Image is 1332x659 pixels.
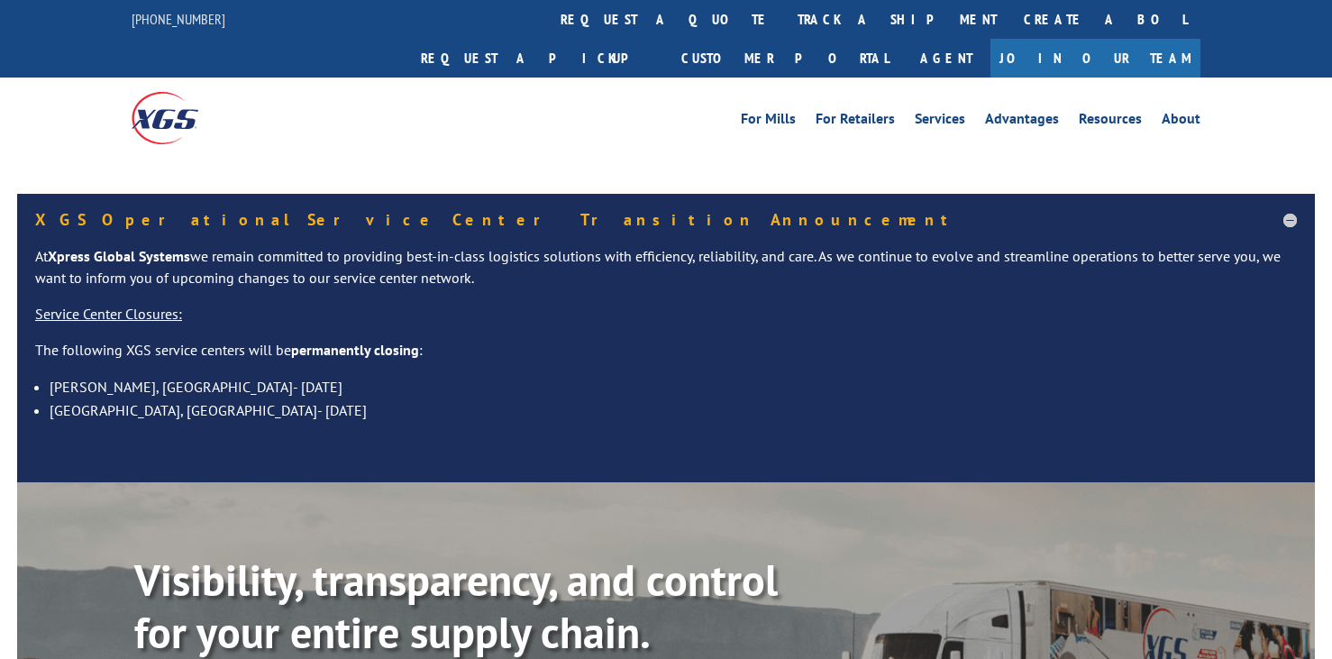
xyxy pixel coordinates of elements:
a: [PHONE_NUMBER] [132,10,225,28]
h5: XGS Operational Service Center Transition Announcement [35,212,1297,228]
a: Services [915,112,965,132]
li: [GEOGRAPHIC_DATA], [GEOGRAPHIC_DATA]- [DATE] [50,398,1297,422]
a: Join Our Team [990,39,1200,78]
a: Resources [1079,112,1142,132]
p: The following XGS service centers will be : [35,340,1297,376]
a: Advantages [985,112,1059,132]
a: Customer Portal [668,39,902,78]
p: At we remain committed to providing best-in-class logistics solutions with efficiency, reliabilit... [35,246,1297,304]
strong: permanently closing [291,341,419,359]
li: [PERSON_NAME], [GEOGRAPHIC_DATA]- [DATE] [50,375,1297,398]
a: About [1162,112,1200,132]
a: Agent [902,39,990,78]
a: Request a pickup [407,39,668,78]
strong: Xpress Global Systems [48,247,190,265]
a: For Retailers [816,112,895,132]
a: For Mills [741,112,796,132]
u: Service Center Closures: [35,305,182,323]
